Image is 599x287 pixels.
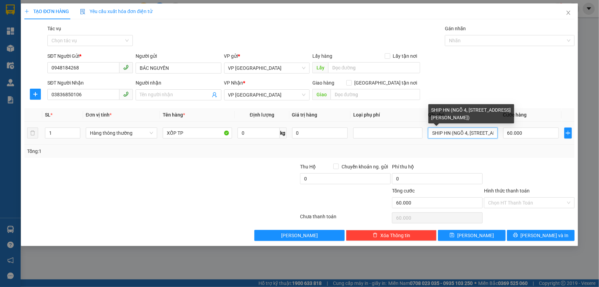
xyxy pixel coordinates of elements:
[513,233,518,238] span: printer
[24,9,69,14] span: TẠO ĐƠN HÀNG
[24,9,29,14] span: plus
[64,17,287,25] li: Cổ Đạm, xã [GEOGRAPHIC_DATA], [GEOGRAPHIC_DATA]
[300,164,316,169] span: Thu Hộ
[566,10,571,15] span: close
[9,50,102,73] b: GỬI : VP [GEOGRAPHIC_DATA]
[123,91,129,97] span: phone
[292,112,318,118] span: Giá trị hàng
[228,63,306,73] span: VP Xuân Giang
[312,53,332,59] span: Lấy hàng
[565,130,572,136] span: plus
[281,232,318,239] span: [PERSON_NAME]
[564,128,572,139] button: plus
[438,230,506,241] button: save[PERSON_NAME]
[212,92,217,98] span: user-add
[80,9,85,14] img: icon
[163,128,232,139] input: VD: Bàn, Ghế
[224,52,310,60] div: VP gửi
[507,230,575,241] button: printer[PERSON_NAME] và In
[350,108,425,122] th: Loại phụ phí
[27,128,38,139] button: delete
[503,112,527,118] span: Cước hàng
[380,232,410,239] span: Xóa Thông tin
[331,89,420,100] input: Dọc đường
[292,128,348,139] input: 0
[312,80,334,86] span: Giao hàng
[428,104,514,123] div: SHIP HN (NGÕ 4, [STREET_ADDRESS][PERSON_NAME])
[228,90,306,100] span: VP Mỹ Đình
[47,52,133,60] div: SĐT Người Gửi
[27,147,231,155] div: Tổng: 1
[300,213,392,225] div: Chưa thanh toán
[392,188,415,194] span: Tổng cước
[30,91,41,97] span: plus
[250,112,274,118] span: Định lượng
[90,128,153,138] span: Hàng thông thường
[280,128,287,139] span: kg
[312,89,331,100] span: Giao
[47,79,133,87] div: SĐT Người Nhận
[457,232,494,239] span: [PERSON_NAME]
[373,233,378,238] span: delete
[64,25,287,34] li: Hotline: 1900252555
[136,52,221,60] div: Người gửi
[86,112,112,118] span: Đơn vị tính
[312,62,328,73] span: Lấy
[328,62,420,73] input: Dọc đường
[224,80,243,86] span: VP Nhận
[425,108,500,122] th: Ghi chú
[45,112,50,118] span: SL
[80,9,152,14] span: Yêu cầu xuất hóa đơn điện tử
[428,128,497,139] input: Ghi Chú
[484,188,530,194] label: Hình thức thanh toán
[123,65,129,70] span: phone
[346,230,437,241] button: deleteXóa Thông tin
[163,112,185,118] span: Tên hàng
[136,79,221,87] div: Người nhận
[30,89,41,100] button: plus
[254,230,345,241] button: [PERSON_NAME]
[559,3,578,23] button: Close
[339,163,391,170] span: Chuyển khoản ng. gửi
[9,9,43,43] img: logo.jpg
[352,79,420,87] span: [GEOGRAPHIC_DATA] tận nơi
[450,233,454,238] span: save
[521,232,569,239] span: [PERSON_NAME] và In
[47,26,61,31] label: Tác vụ
[392,163,483,173] div: Phí thu hộ
[390,52,420,60] span: Lấy tận nơi
[445,26,466,31] label: Gán nhãn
